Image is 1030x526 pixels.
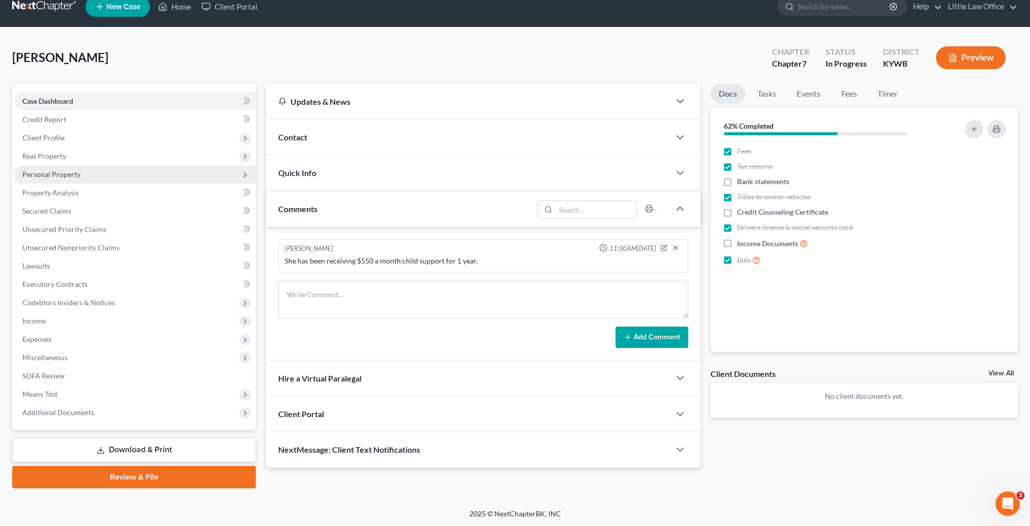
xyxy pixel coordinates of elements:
span: Client Portal [278,409,324,419]
span: Titles to motor vehicles [737,192,811,202]
span: Bills [737,255,751,266]
a: Property Analysis [14,184,256,202]
span: Real Property [22,152,66,160]
span: 11:00AM[DATE] [609,244,656,253]
span: Quick Info [278,168,316,178]
button: Add Comment [615,327,688,348]
span: Miscellaneous [22,353,68,362]
a: Lawsuits [14,257,256,275]
span: Unsecured Nonpriority Claims [22,243,120,252]
span: New Case [106,3,140,11]
a: Review & File [12,466,256,488]
a: Unsecured Nonpriority Claims [14,239,256,257]
span: Codebtors Insiders & Notices [22,298,115,307]
a: Tasks [749,84,784,104]
span: Personal Property [22,170,80,179]
a: Timer [869,84,906,104]
span: Income [22,316,46,325]
span: Bank statements [737,177,789,187]
span: Contact [278,132,307,142]
span: Property Analysis [22,188,79,197]
span: Client Profile [22,133,65,142]
a: Unsecured Priority Claims [14,220,256,239]
span: Credit Counseling Certificate [737,207,828,217]
a: Executory Contracts [14,275,256,294]
input: Search... [555,201,636,218]
span: Comments [278,204,317,214]
span: Lawsuits [22,261,50,270]
span: Hire a Virtual Paralegal [278,373,362,383]
iframe: Intercom live chat [995,491,1020,516]
span: SOFA Review [22,371,65,380]
div: In Progress [826,58,867,70]
span: 7 [802,59,807,68]
span: Credit Report [22,115,66,124]
span: Secured Claims [22,207,71,215]
div: She has been receiving $550 a month child support for 1 year. [285,256,682,266]
span: Means Test [22,390,57,398]
div: Chapter [772,46,809,58]
span: NextMessage: Client Text Notifications [278,445,420,454]
span: [PERSON_NAME] [12,50,108,65]
a: Secured Claims [14,202,256,220]
span: Drivers license & social security card [737,222,853,232]
a: Docs [711,84,745,104]
span: Case Dashboard [22,97,73,105]
p: No client documents yet. [719,391,1010,401]
div: Updates & News [278,96,658,107]
a: View All [988,370,1014,377]
a: Fees [833,84,865,104]
strong: 62% Completed [724,122,774,130]
div: Status [826,46,867,58]
a: Case Dashboard [14,92,256,110]
a: Download & Print [12,438,256,462]
div: District [883,46,920,58]
span: Additional Documents [22,408,94,417]
span: 3 [1016,491,1024,500]
div: KYWB [883,58,920,70]
span: Tax returns [737,161,773,171]
span: Income Documents [737,239,798,249]
span: Unsecured Priority Claims [22,225,106,233]
span: Executory Contracts [22,280,87,288]
a: SOFA Review [14,367,256,385]
span: Expenses [22,335,51,343]
a: Credit Report [14,110,256,129]
div: Chapter [772,58,809,70]
div: [PERSON_NAME] [285,244,333,254]
button: Preview [936,46,1006,69]
span: Fees [737,146,751,156]
a: Events [788,84,829,104]
div: Client Documents [711,368,776,379]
